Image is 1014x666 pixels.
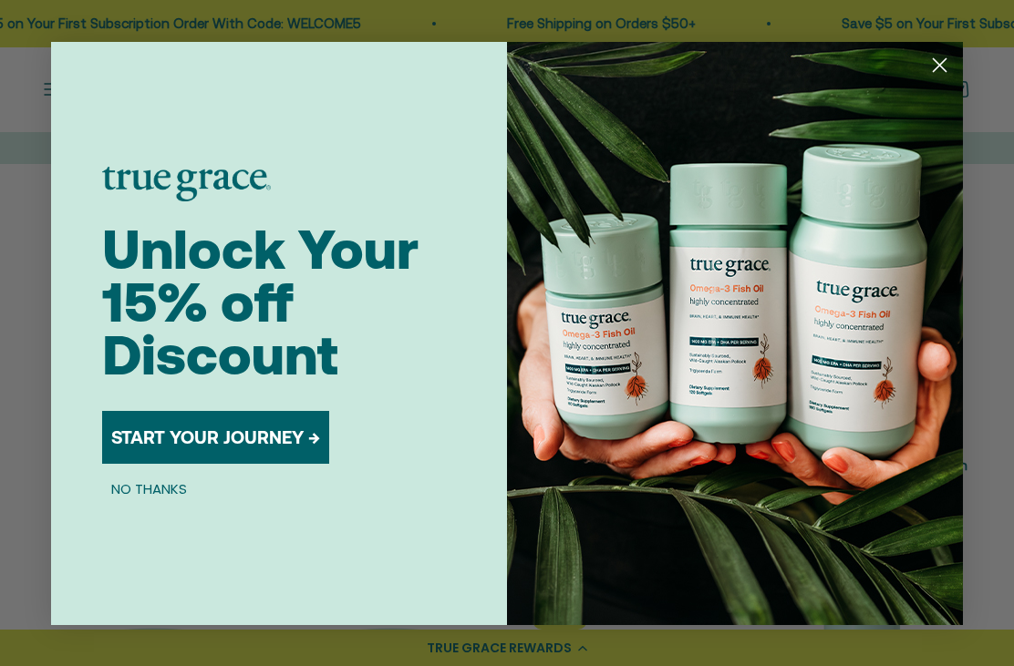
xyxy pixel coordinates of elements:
button: Close dialog [924,49,956,81]
button: START YOUR JOURNEY → [102,411,329,464]
span: Unlock Your 15% off Discount [102,218,419,386]
img: logo placeholder [102,167,271,201]
button: NO THANKS [102,478,196,500]
img: 098727d5-50f8-4f9b-9554-844bb8da1403.jpeg [507,42,963,625]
